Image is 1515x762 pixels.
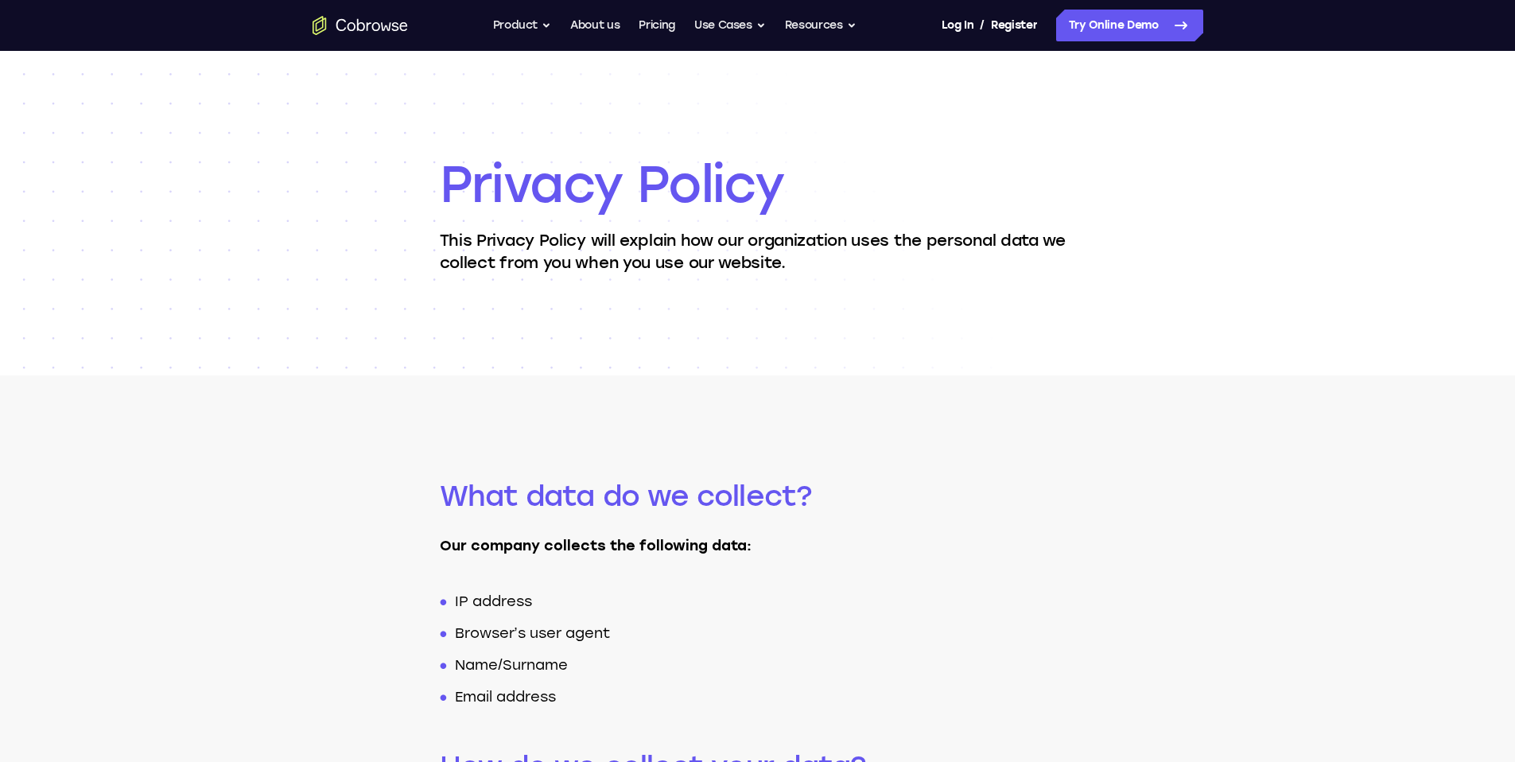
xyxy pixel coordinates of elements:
li: IP address [456,582,1076,614]
a: Pricing [639,10,675,41]
li: Email address [456,678,1076,710]
a: Go to the home page [313,16,408,35]
a: About us [570,10,620,41]
button: Product [493,10,552,41]
li: Name/Surname [456,646,1076,678]
a: Log In [942,10,973,41]
h1: Privacy Policy [440,153,1076,216]
button: Use Cases [694,10,766,41]
strong: Our company collects the following data: [440,537,752,554]
button: Resources [785,10,857,41]
p: This Privacy Policy will explain how our organization uses the personal data we collect from you ... [440,229,1076,274]
a: Try Online Demo [1056,10,1203,41]
a: Register [991,10,1037,41]
h2: What data do we collect? [440,477,1076,515]
li: Browser’s user agent [456,614,1076,646]
span: / [980,16,985,35]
